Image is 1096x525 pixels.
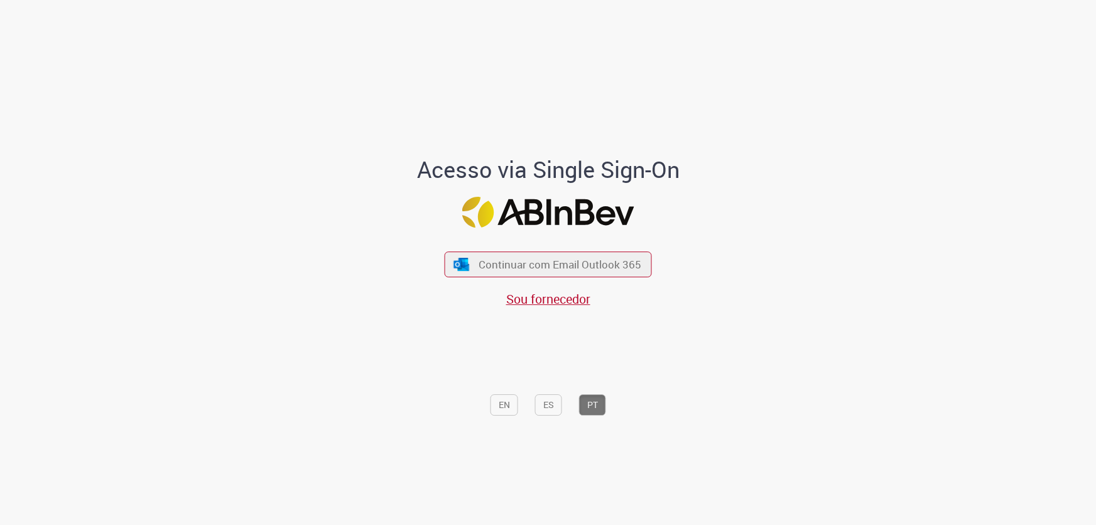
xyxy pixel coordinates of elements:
img: Logo ABInBev [462,197,634,228]
span: Continuar com Email Outlook 365 [479,257,641,272]
button: ícone Azure/Microsoft 360 Continuar com Email Outlook 365 [445,251,652,277]
button: EN [491,394,518,416]
a: Sou fornecedor [506,290,590,307]
button: PT [579,394,606,416]
h1: Acesso via Single Sign-On [374,157,722,182]
button: ES [535,394,562,416]
img: ícone Azure/Microsoft 360 [452,258,470,271]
